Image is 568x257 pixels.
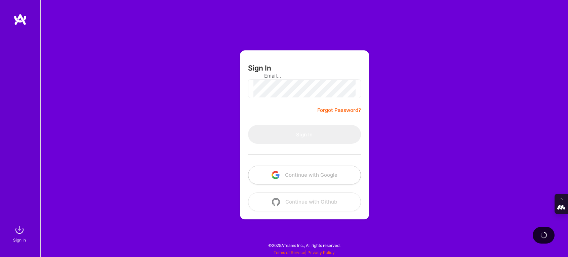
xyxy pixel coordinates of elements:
[14,223,26,244] a: sign inSign In
[248,192,361,211] button: Continue with Github
[248,64,271,72] h3: Sign In
[272,171,280,179] img: icon
[264,67,345,84] input: Email...
[317,106,361,114] a: Forgot Password?
[539,230,548,240] img: loading
[40,237,568,254] div: © 2025 ATeams Inc., All rights reserved.
[13,237,26,244] div: Sign In
[248,125,361,144] button: Sign In
[248,166,361,184] button: Continue with Google
[272,198,280,206] img: icon
[13,13,27,26] img: logo
[274,250,335,255] span: |
[274,250,305,255] a: Terms of Service
[308,250,335,255] a: Privacy Policy
[13,223,26,237] img: sign in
